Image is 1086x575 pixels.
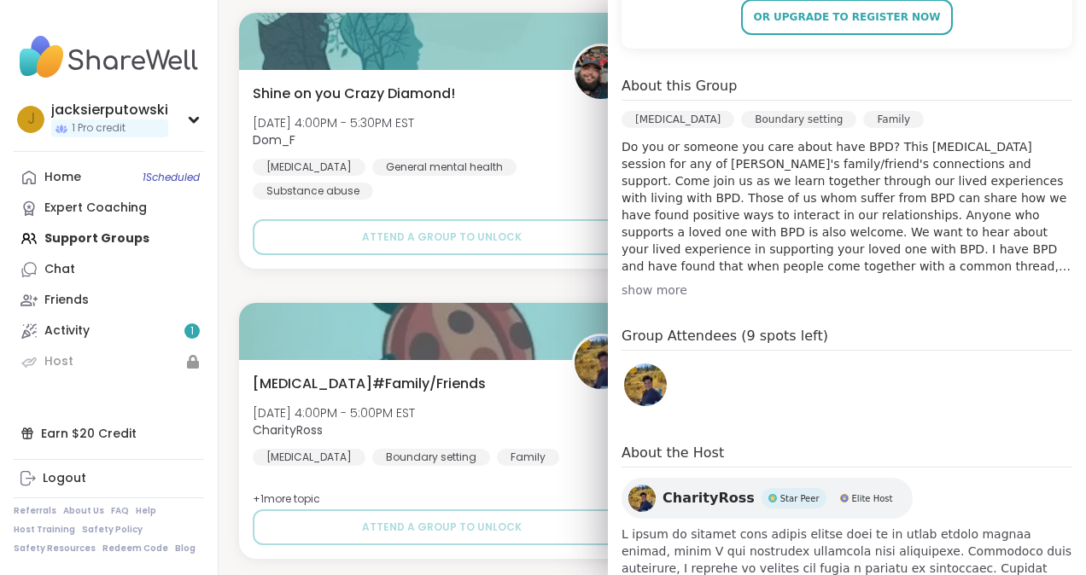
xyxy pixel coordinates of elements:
[253,404,415,421] span: [DATE] 4:00PM - 5:00PM EST
[663,488,755,508] span: CharityRoss
[190,324,194,339] span: 1
[840,494,849,502] img: Elite Host
[102,543,168,555] a: Redeem Code
[780,492,820,505] span: Star Peer
[14,505,56,517] a: Referrals
[143,171,200,184] span: 1 Scheduled
[362,229,522,245] span: Attend a group to unlock
[253,84,455,104] span: Shine on you Crazy Diamond!
[44,353,73,370] div: Host
[622,443,1072,468] h4: About the Host
[575,46,628,99] img: Dom_F
[72,121,126,136] span: 1 Pro credit
[362,520,522,535] span: Attend a group to unlock
[43,470,86,487] div: Logout
[253,421,323,439] b: CharityRoss
[622,282,1072,299] div: show more
[14,463,204,494] a: Logout
[14,254,204,285] a: Chat
[14,524,75,536] a: Host Training
[768,494,777,502] img: Star Peer
[372,159,517,176] div: General mental health
[253,509,630,545] button: Attend a group to unlock
[14,346,204,377] a: Host
[63,505,104,517] a: About Us
[175,543,196,555] a: Blog
[497,449,559,466] div: Family
[622,326,1072,351] h4: Group Attendees (9 spots left)
[253,219,630,255] button: Attend a group to unlock
[753,9,940,25] span: or upgrade to register now
[741,111,856,128] div: Boundary setting
[44,322,90,340] div: Activity
[1057,7,1079,29] div: Close Step
[253,183,373,200] div: Substance abuse
[372,449,490,466] div: Boundary setting
[14,418,204,449] div: Earn $20 Credit
[44,169,81,186] div: Home
[253,159,365,176] div: [MEDICAL_DATA]
[14,285,204,316] a: Friends
[253,131,295,148] b: Dom_F
[253,114,414,131] span: [DATE] 4:00PM - 5:30PM EST
[622,138,1072,275] p: Do you or someone you care about have BPD? This [MEDICAL_DATA] session for any of [PERSON_NAME]'s...
[44,292,89,309] div: Friends
[628,485,656,512] img: CharityRoss
[14,193,204,224] a: Expert Coaching
[575,336,628,389] img: CharityRoss
[14,316,204,346] a: Activity1
[82,524,143,536] a: Safety Policy
[624,363,667,406] img: CharityRoss
[622,478,913,519] a: CharityRossCharityRossStar PeerStar PeerElite HostElite Host
[622,111,734,128] div: [MEDICAL_DATA]
[44,261,75,278] div: Chat
[852,492,893,505] span: Elite Host
[14,27,204,87] img: ShareWell Nav Logo
[253,374,486,394] span: [MEDICAL_DATA]#Family/Friends
[51,101,168,119] div: jacksierputowski
[622,76,737,96] h4: About this Group
[111,505,129,517] a: FAQ
[14,543,96,555] a: Safety Resources
[14,162,204,193] a: Home1Scheduled
[27,108,35,131] span: j
[44,200,147,217] div: Expert Coaching
[863,111,924,128] div: Family
[622,361,669,409] a: CharityRoss
[253,449,365,466] div: [MEDICAL_DATA]
[136,505,156,517] a: Help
